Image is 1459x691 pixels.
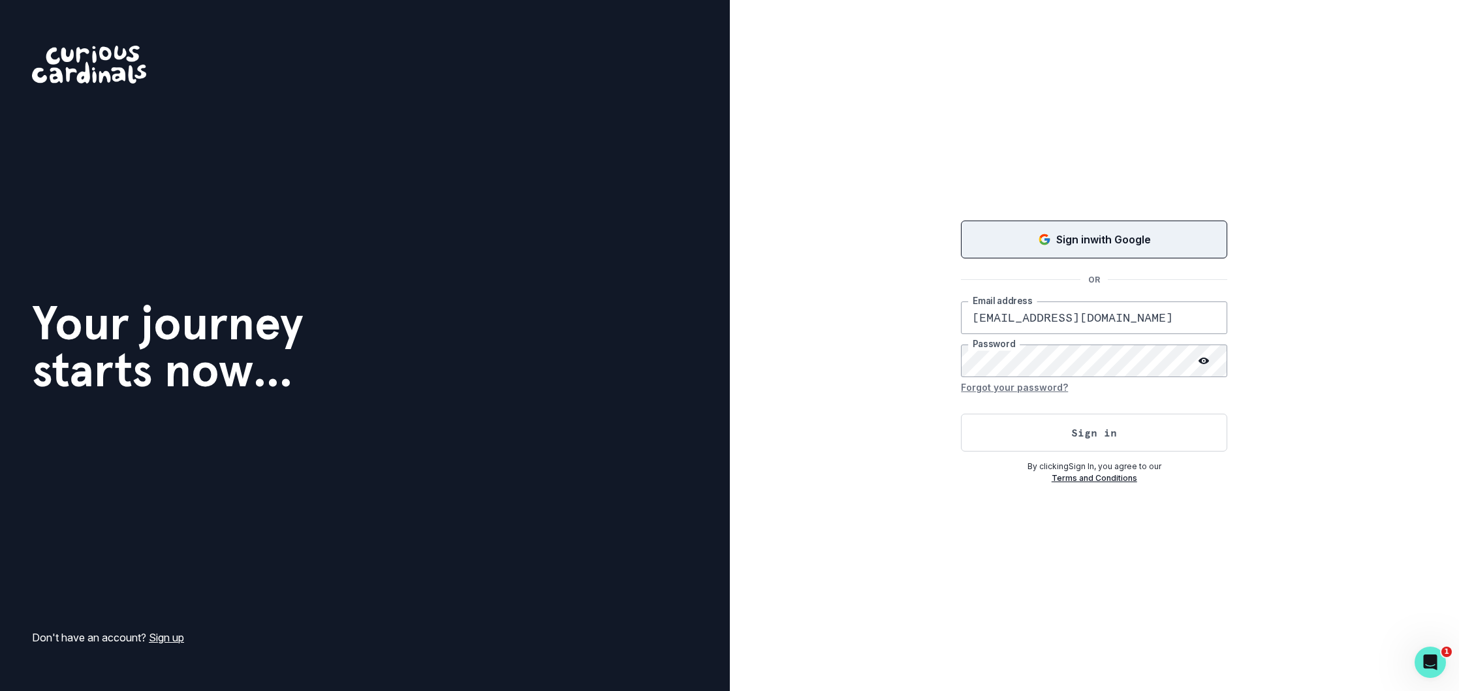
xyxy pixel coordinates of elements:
[32,630,184,645] p: Don't have an account?
[1052,473,1137,483] a: Terms and Conditions
[32,299,304,393] h1: Your journey starts now...
[1415,647,1446,678] iframe: Intercom live chat
[961,414,1227,452] button: Sign in
[961,377,1068,398] button: Forgot your password?
[32,46,146,84] img: Curious Cardinals Logo
[961,221,1227,258] button: Sign in with Google (GSuite)
[1056,232,1151,247] p: Sign in with Google
[961,461,1227,472] p: By clicking Sign In , you agree to our
[1080,274,1108,286] p: OR
[1441,647,1452,657] span: 1
[149,631,184,644] a: Sign up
